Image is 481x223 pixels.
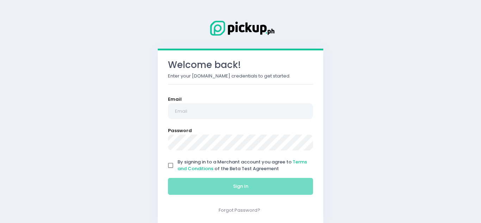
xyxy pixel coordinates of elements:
[168,73,313,80] p: Enter your [DOMAIN_NAME] credentials to get started.
[168,127,192,134] label: Password
[177,159,307,172] span: By signing in to a Merchant account you agree to of the Beta Test Agreement
[177,159,307,172] a: Terms and Conditions
[168,60,313,70] h3: Welcome back!
[233,183,248,190] span: Sign In
[168,178,313,195] button: Sign In
[168,103,313,119] input: Email
[168,96,182,103] label: Email
[205,19,276,37] img: Logo
[219,207,260,213] a: Forgot Password?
